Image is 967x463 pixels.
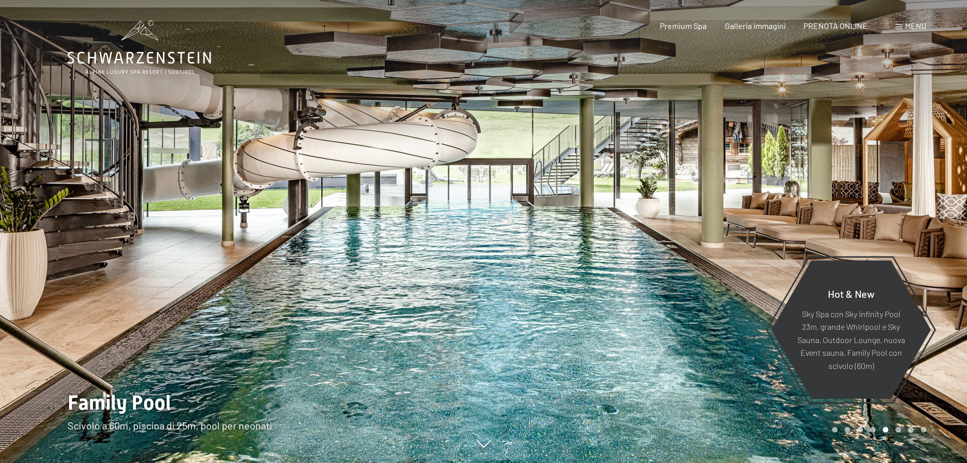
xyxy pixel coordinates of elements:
div: Carousel Page 4 [870,427,876,433]
div: Carousel Page 3 [857,427,863,433]
div: Carousel Page 2 [845,427,850,433]
div: Carousel Page 5 (Current Slide) [883,427,888,433]
span: Hot & New [828,287,875,299]
a: PRENOTA ONLINE [804,21,868,30]
span: Menu [905,21,926,30]
div: Carousel Page 8 [921,427,926,433]
div: Carousel Page 7 [908,427,914,433]
a: Premium Spa [660,21,707,30]
a: Galleria immagini [725,21,786,30]
div: Carousel Page 6 [895,427,901,433]
a: Hot & New Sky Spa con Sky infinity Pool 23m, grande Whirlpool e Sky Sauna, Outdoor Lounge, nuova ... [771,260,931,399]
div: Carousel Pagination [828,427,926,433]
div: Carousel Page 1 [832,427,838,433]
p: Sky Spa con Sky infinity Pool 23m, grande Whirlpool e Sky Sauna, Outdoor Lounge, nuova Event saun... [796,307,906,372]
